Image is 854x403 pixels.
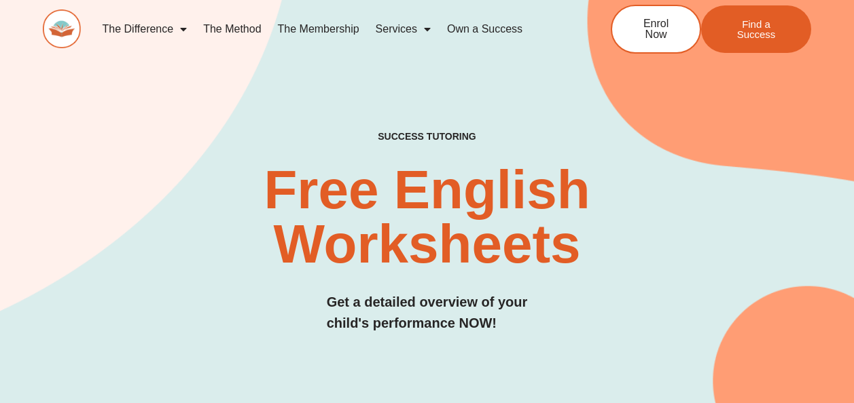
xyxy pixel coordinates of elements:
a: The Membership [270,14,368,45]
a: Services [368,14,439,45]
h2: Free English Worksheets​ [173,163,681,271]
a: Enrol Now [611,5,701,54]
a: The Difference [94,14,196,45]
a: Own a Success [439,14,531,45]
span: Enrol Now [633,18,679,40]
span: Find a Success [722,19,791,39]
nav: Menu [94,14,567,45]
h4: SUCCESS TUTORING​ [313,131,541,142]
a: Find a Success [701,5,811,53]
h3: Get a detailed overview of your child's performance NOW! [327,292,528,334]
a: The Method [195,14,269,45]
